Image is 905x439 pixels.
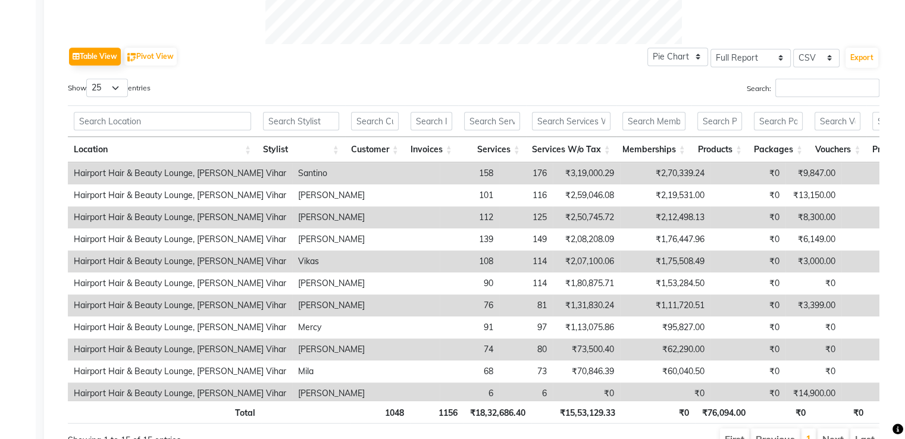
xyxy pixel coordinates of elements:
[458,137,526,162] th: Services: activate to sort column ascending
[263,112,339,130] input: Search Stylist
[68,294,292,316] td: Hairport Hair & Beauty Lounge, [PERSON_NAME] Vihar
[410,400,464,424] th: 1156
[440,382,499,404] td: 6
[69,48,121,65] button: Table View
[620,272,710,294] td: ₹1,53,284.50
[68,79,151,97] label: Show entries
[710,316,785,338] td: ₹0
[620,316,710,338] td: ₹95,827.00
[553,250,620,272] td: ₹2,07,100.06
[553,316,620,338] td: ₹1,13,075.86
[68,250,292,272] td: Hairport Hair & Beauty Lounge, [PERSON_NAME] Vihar
[68,184,292,206] td: Hairport Hair & Beauty Lounge, [PERSON_NAME] Vihar
[754,112,803,130] input: Search Packages
[785,272,841,294] td: ₹0
[440,162,499,184] td: 158
[785,338,841,360] td: ₹0
[620,250,710,272] td: ₹1,75,508.49
[292,272,440,294] td: [PERSON_NAME]
[841,338,902,360] td: ₹0
[440,294,499,316] td: 76
[695,400,751,424] th: ₹76,094.00
[553,360,620,382] td: ₹70,846.39
[499,338,553,360] td: 80
[621,400,695,424] th: ₹0
[620,360,710,382] td: ₹60,040.50
[809,137,866,162] th: Vouchers: activate to sort column ascending
[440,228,499,250] td: 139
[526,137,616,162] th: Services W/o Tax: activate to sort column ascending
[440,360,499,382] td: 68
[553,184,620,206] td: ₹2,59,046.08
[620,206,710,228] td: ₹2,12,498.13
[841,184,902,206] td: ₹0
[785,206,841,228] td: ₹8,300.00
[499,360,553,382] td: 73
[68,137,257,162] th: Location: activate to sort column ascending
[440,316,499,338] td: 91
[68,272,292,294] td: Hairport Hair & Beauty Lounge, [PERSON_NAME] Vihar
[411,112,452,130] input: Search Invoices
[841,228,902,250] td: ₹0
[697,112,742,130] input: Search Products
[499,316,553,338] td: 97
[350,400,410,424] th: 1048
[620,382,710,404] td: ₹0
[751,400,812,424] th: ₹0
[841,382,902,404] td: ₹0
[785,316,841,338] td: ₹0
[553,272,620,294] td: ₹1,80,875.71
[499,272,553,294] td: 114
[553,294,620,316] td: ₹1,31,830.24
[440,250,499,272] td: 108
[440,206,499,228] td: 112
[812,400,869,424] th: ₹0
[622,112,685,130] input: Search Memberships
[841,162,902,184] td: ₹0
[499,294,553,316] td: 81
[68,228,292,250] td: Hairport Hair & Beauty Lounge, [PERSON_NAME] Vihar
[532,112,610,130] input: Search Services W/o Tax
[620,184,710,206] td: ₹2,19,531.00
[68,360,292,382] td: Hairport Hair & Beauty Lounge, [PERSON_NAME] Vihar
[499,250,553,272] td: 114
[531,400,621,424] th: ₹15,53,129.33
[292,294,440,316] td: [PERSON_NAME]
[68,162,292,184] td: Hairport Hair & Beauty Lounge, [PERSON_NAME] Vihar
[785,228,841,250] td: ₹6,149.00
[74,112,251,130] input: Search Location
[499,382,553,404] td: 6
[710,184,785,206] td: ₹0
[710,382,785,404] td: ₹0
[785,382,841,404] td: ₹14,900.00
[499,162,553,184] td: 176
[553,206,620,228] td: ₹2,50,745.72
[68,206,292,228] td: Hairport Hair & Beauty Lounge, [PERSON_NAME] Vihar
[785,162,841,184] td: ₹9,847.00
[464,112,520,130] input: Search Services
[710,250,785,272] td: ₹0
[292,184,440,206] td: [PERSON_NAME]
[68,382,292,404] td: Hairport Hair & Beauty Lounge, [PERSON_NAME] Vihar
[499,184,553,206] td: 116
[620,338,710,360] td: ₹62,290.00
[710,206,785,228] td: ₹0
[841,272,902,294] td: ₹0
[68,338,292,360] td: Hairport Hair & Beauty Lounge, [PERSON_NAME] Vihar
[292,360,440,382] td: Mila
[785,360,841,382] td: ₹0
[124,48,177,65] button: Pivot View
[86,79,128,97] select: Showentries
[841,316,902,338] td: ₹0
[748,137,809,162] th: Packages: activate to sort column ascending
[841,360,902,382] td: ₹0
[553,382,620,404] td: ₹0
[841,206,902,228] td: ₹0
[845,48,878,68] button: Export
[440,184,499,206] td: 101
[747,79,879,97] label: Search:
[553,162,620,184] td: ₹3,19,000.29
[292,382,440,404] td: [PERSON_NAME]
[292,228,440,250] td: [PERSON_NAME]
[841,250,902,272] td: ₹0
